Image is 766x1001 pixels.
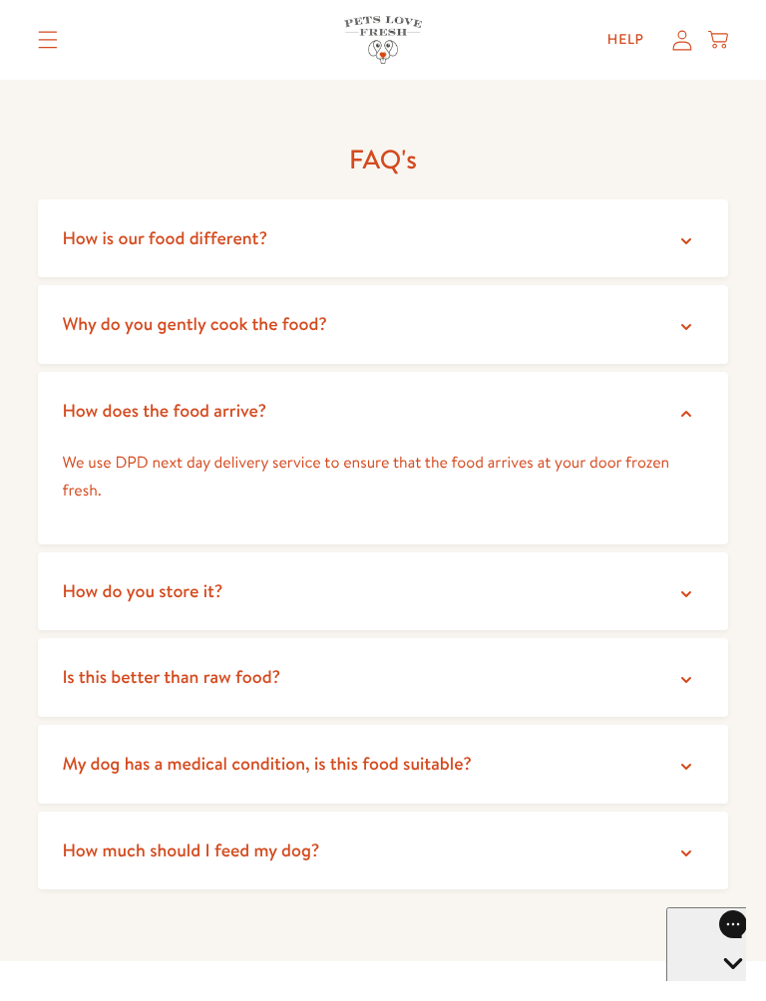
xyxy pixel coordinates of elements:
summary: Is this better than raw food? [38,638,727,717]
h2: FAQ's [64,143,702,176]
p: We use DPD next day delivery service to ensure that the food arrives at your door frozen fresh. [62,450,703,503]
iframe: Gorgias live chat messenger [666,907,746,981]
summary: How much should I feed my dog? [38,812,727,890]
img: Pets Love Fresh [344,16,422,63]
summary: How does the food arrive? [38,372,727,451]
span: How do you store it? [62,578,222,603]
span: How is our food different? [62,225,267,250]
summary: How is our food different? [38,199,727,278]
a: Help [591,20,660,60]
span: My dog has a medical condition, is this food suitable? [62,751,471,776]
span: Why do you gently cook the food? [62,311,327,336]
summary: Translation missing: en.sections.header.menu [22,15,74,65]
summary: How do you store it? [38,552,727,631]
summary: My dog has a medical condition, is this food suitable? [38,725,727,804]
summary: Why do you gently cook the food? [38,285,727,364]
span: Is this better than raw food? [62,664,280,689]
span: How much should I feed my dog? [62,837,319,862]
span: How does the food arrive? [62,398,266,423]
